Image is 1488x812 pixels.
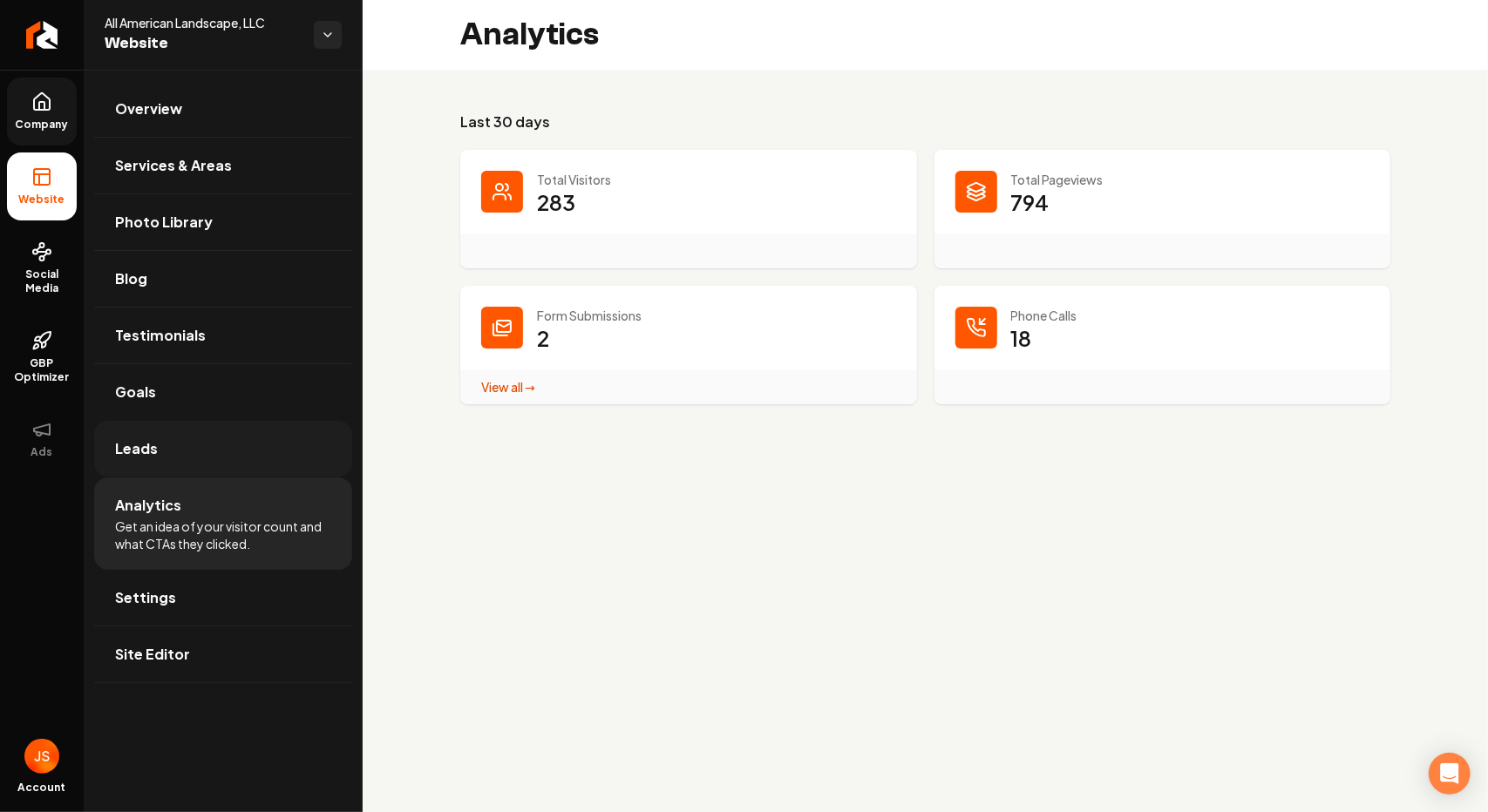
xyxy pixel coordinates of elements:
[1011,324,1032,352] p: 18
[18,781,66,795] span: Account
[537,188,575,216] p: 283
[26,21,58,49] img: Rebolt Logo
[115,518,331,552] span: Get an idea of your visitor count and what CTAs they clicked.
[24,739,59,774] img: Josh Sharman
[115,98,182,119] span: Overview
[115,155,232,176] span: Services & Areas
[115,495,181,516] span: Analytics
[1011,307,1370,324] p: Phone Calls
[94,421,352,477] a: Leads
[94,194,352,250] a: Photo Library
[537,324,549,352] p: 2
[7,316,77,398] a: GBP Optimizer
[537,171,896,188] p: Total Visitors
[105,14,300,31] span: All American Landscape, LLC
[537,307,896,324] p: Form Submissions
[115,382,156,403] span: Goals
[94,308,352,363] a: Testimonials
[115,325,206,346] span: Testimonials
[460,112,1390,132] h3: Last 30 days
[115,268,147,289] span: Blog
[94,364,352,420] a: Goals
[460,17,599,52] h2: Analytics
[12,193,72,206] span: Website
[7,405,77,473] button: Ads
[94,81,352,137] a: Overview
[115,438,158,459] span: Leads
[115,644,190,665] span: Site Editor
[115,212,213,233] span: Photo Library
[115,587,176,608] span: Settings
[1011,171,1370,188] p: Total Pageviews
[1011,188,1050,216] p: 794
[24,739,59,774] button: Open user button
[24,445,60,459] span: Ads
[94,626,352,682] a: Site Editor
[7,267,77,295] span: Social Media
[7,78,77,145] a: Company
[105,31,300,56] span: Website
[1429,753,1471,795] div: Open Intercom Messenger
[481,379,535,395] a: View all →
[9,118,76,132] span: Company
[7,227,77,309] a: Social Media
[94,251,352,307] a: Blog
[94,138,352,193] a: Services & Areas
[7,356,77,384] span: GBP Optimizer
[94,570,352,626] a: Settings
